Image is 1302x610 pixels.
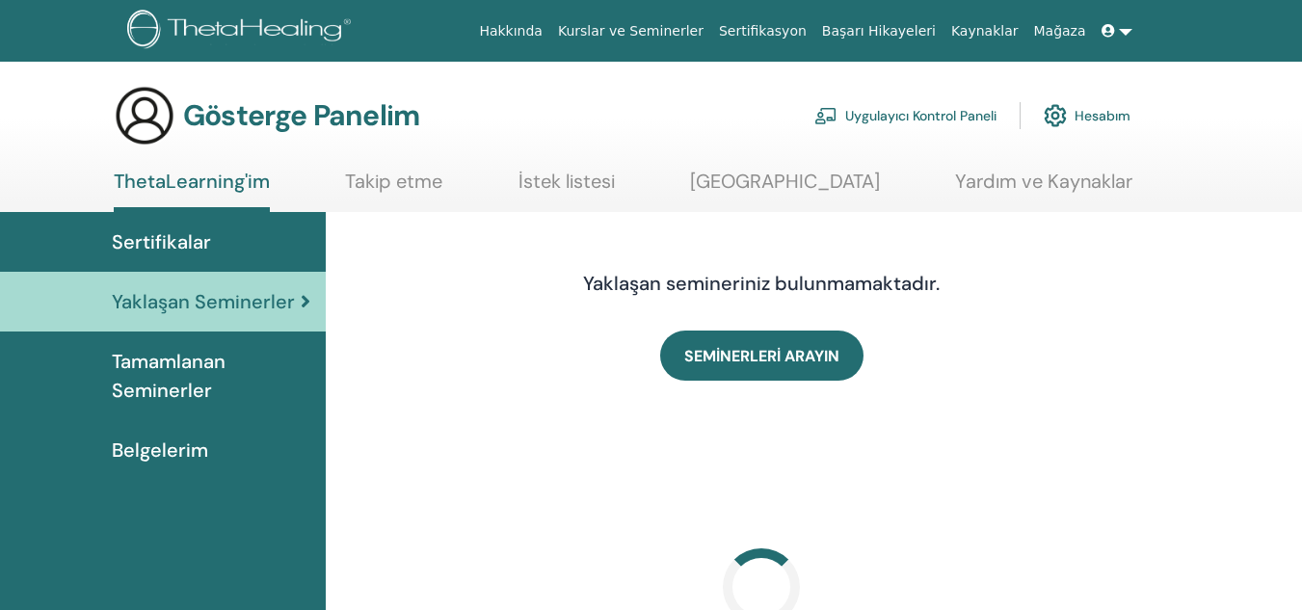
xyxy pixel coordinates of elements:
font: Yaklaşan Seminerler [112,289,295,314]
font: ThetaLearning'im [114,169,270,194]
a: [GEOGRAPHIC_DATA] [690,170,880,207]
font: Uygulayıcı Kontrol Paneli [845,108,996,125]
font: Yardım ve Kaynaklar [955,169,1132,194]
img: chalkboard-teacher.svg [814,107,837,124]
font: Kurslar ve Seminerler [558,23,704,39]
a: Uygulayıcı Kontrol Paneli [814,94,996,137]
font: Başarı Hikayeleri [822,23,936,39]
font: İstek listesi [518,169,615,194]
a: Başarı Hikayeleri [814,13,943,49]
font: Kaynaklar [951,23,1019,39]
font: Sertifikalar [112,229,211,254]
a: Takip etme [345,170,442,207]
a: Mağaza [1025,13,1093,49]
img: logo.png [127,10,358,53]
font: Belgelerim [112,438,208,463]
a: İstek listesi [518,170,615,207]
font: Mağaza [1033,23,1085,39]
font: Takip etme [345,169,442,194]
font: [GEOGRAPHIC_DATA] [690,169,880,194]
a: Hakkında [471,13,550,49]
font: Hakkında [479,23,543,39]
font: Tamamlanan Seminerler [112,349,226,403]
a: Kaynaklar [943,13,1026,49]
a: Sertifikasyon [711,13,814,49]
font: Gösterge Panelim [183,96,419,134]
font: Hesabım [1075,108,1130,125]
font: Sertifikasyon [719,23,807,39]
a: Yardım ve Kaynaklar [955,170,1132,207]
a: SEMİNERLERİ ARAYIN [660,331,864,381]
a: ThetaLearning'im [114,170,270,212]
font: SEMİNERLERİ ARAYIN [684,346,839,366]
font: Yaklaşan semineriniz bulunmamaktadır. [583,271,940,296]
a: Hesabım [1044,94,1130,137]
img: cog.svg [1044,99,1067,132]
a: Kurslar ve Seminerler [550,13,711,49]
img: generic-user-icon.jpg [114,85,175,146]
